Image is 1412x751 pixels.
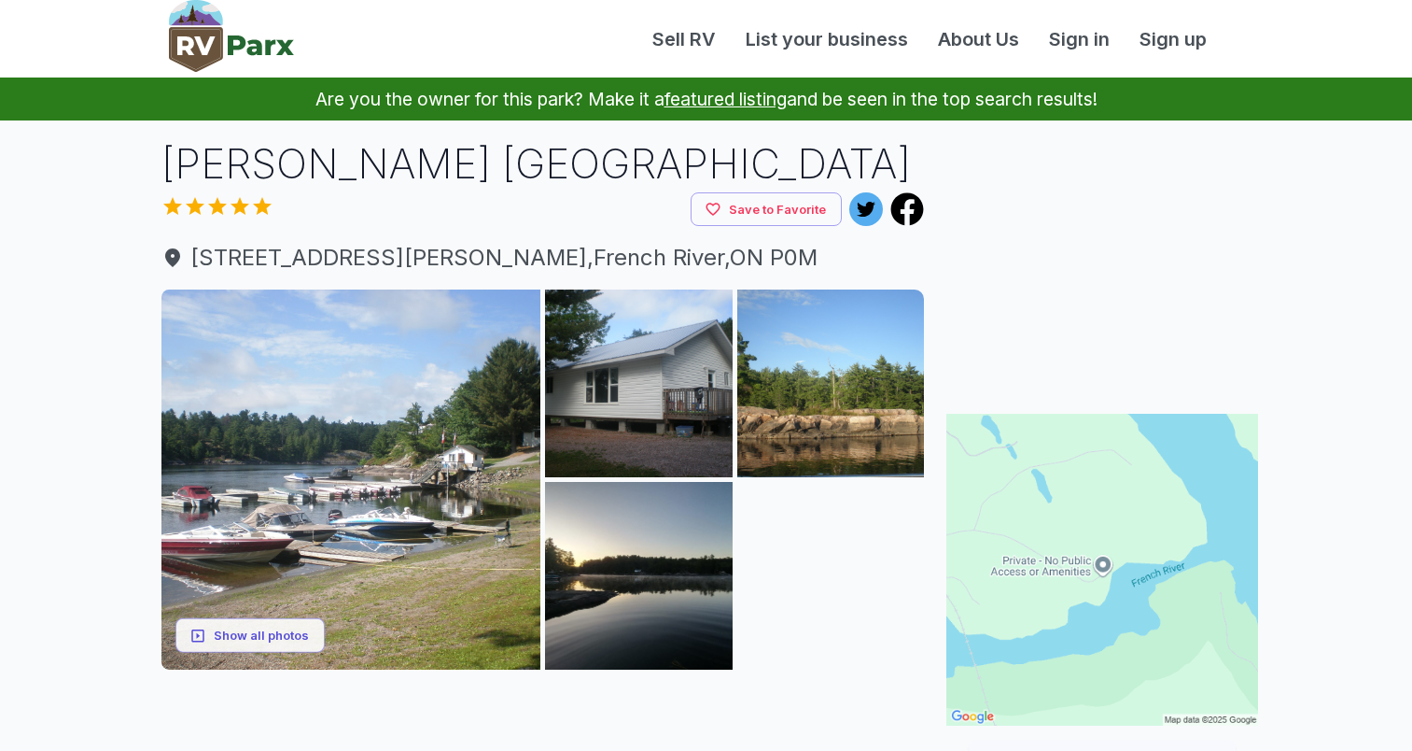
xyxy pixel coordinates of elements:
a: Sell RV [637,25,731,53]
h1: [PERSON_NAME] [GEOGRAPHIC_DATA] [161,135,925,192]
a: [STREET_ADDRESS][PERSON_NAME],French River,ON P0M [161,241,925,275]
a: featured listing [664,88,787,110]
a: Sign up [1125,25,1222,53]
button: Save to Favorite [691,192,842,227]
a: Sign in [1034,25,1125,53]
img: AAcXr8rsVA3RJvGwe6FEiknLEjxyhXzfRmadjPCQ8j7Uu4Z38hFTlUJKTQzIY_8yDsp5XLA5MbqOUr2K8KEl2dOF7T6ROSAp4... [545,290,733,477]
img: AAcXr8qx8_HFursGUO2FeSNV1OLwtIVhvgM4q3WlR7VPRHGNoS0kdBuftNoMVEDcZc0EogakIwrlsZwhALaecB8lYQY88REsv... [737,290,925,477]
span: [STREET_ADDRESS][PERSON_NAME] , French River , ON P0M [161,241,925,275]
img: AAcXr8pBjW0aCDB2PJOzd_PyohRjTPGzIJ_jvA8FaVo3_W1pkU6cUQ00j0uybUa_wRsyi0uWm9PKkmEnp2nLh7bu4Rq14Yc3A... [545,482,733,670]
a: List your business [731,25,923,53]
img: AAcXr8r9GsCNlofoGUuxgwFO7c-DvEFgKbdOT6qap_IOchOMvmIcMLMfwtwwoWjUx40n7qBcs8Du3bGxeh8SqnUfy3CCueqe3... [161,290,541,670]
button: Show all photos [175,618,325,653]
iframe: Advertisement [946,135,1258,369]
img: AAcXr8ofHRSWF10jHtyM3RpRN5Hrjc2NVJY_JHSaBVRbvw3Ka7Z-TaMJMxR8ef05lvcwsFKAnY2qh151IX5NGnalClmLVg9BZ... [737,482,925,670]
img: Map for Schell's Camp & Park [946,414,1258,726]
p: Are you the owner for this park? Make it a and be seen in the top search results! [22,78,1390,120]
a: About Us [923,25,1034,53]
